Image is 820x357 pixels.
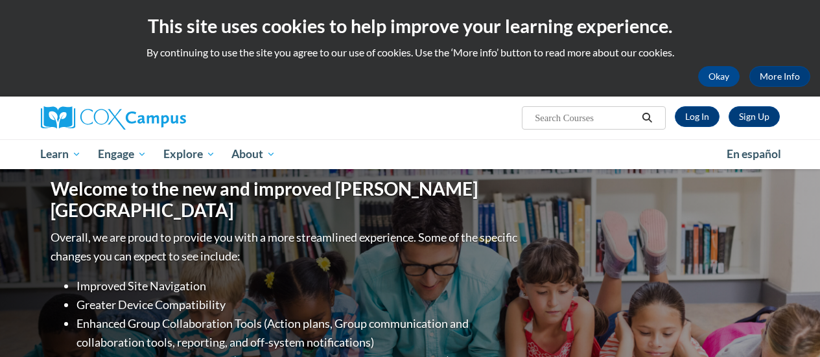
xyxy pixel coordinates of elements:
span: En español [727,147,781,161]
li: Enhanced Group Collaboration Tools (Action plans, Group communication and collaboration tools, re... [76,314,521,352]
button: Okay [698,66,740,87]
a: Learn [32,139,90,169]
h1: Welcome to the new and improved [PERSON_NAME][GEOGRAPHIC_DATA] [51,178,521,222]
a: Log In [675,106,720,127]
a: Cox Campus [41,106,274,130]
span: About [231,146,275,162]
span: Explore [163,146,215,162]
div: Main menu [31,139,790,169]
li: Improved Site Navigation [76,277,521,295]
a: More Info [749,66,810,87]
span: Learn [40,146,81,162]
p: By continuing to use the site you agree to our use of cookies. Use the ‘More info’ button to read... [10,45,810,60]
img: Cox Campus [41,106,186,130]
h2: This site uses cookies to help improve your learning experience. [10,13,810,39]
a: Register [729,106,780,127]
span: Engage [98,146,146,162]
iframe: Button to launch messaging window [768,305,810,347]
button: Search [637,110,657,126]
a: Explore [155,139,224,169]
a: Engage [89,139,155,169]
a: About [223,139,284,169]
p: Overall, we are proud to provide you with a more streamlined experience. Some of the specific cha... [51,228,521,266]
input: Search Courses [533,110,637,126]
li: Greater Device Compatibility [76,295,521,314]
a: En español [718,141,790,168]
